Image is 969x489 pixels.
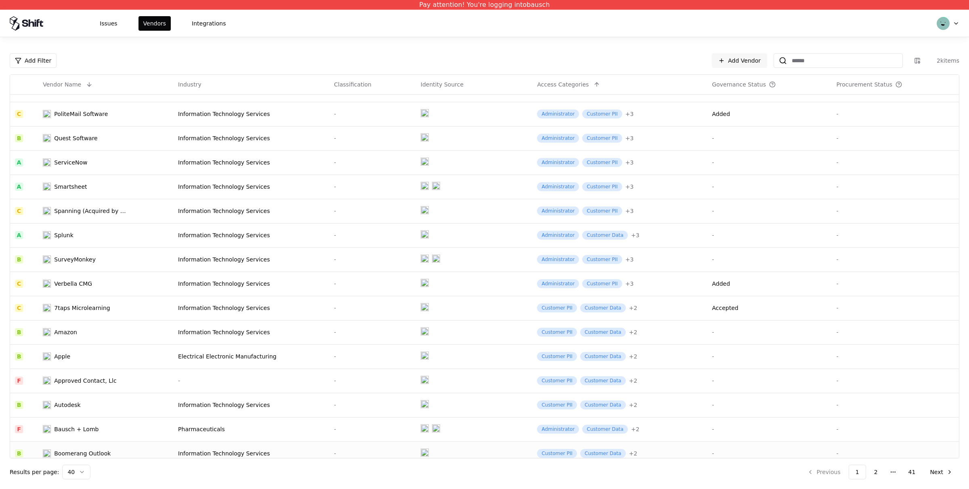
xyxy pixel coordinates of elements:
div: - [712,401,826,409]
a: Add Vendor [712,53,767,68]
div: Customer PII [582,207,622,215]
div: Customer Data [582,231,628,240]
div: + 2 [629,377,638,385]
button: +2 [629,352,638,360]
div: - [837,134,954,142]
img: Boomerang Outlook [43,449,51,457]
img: Approved Contact, Llc [43,377,51,385]
button: 41 [902,465,922,479]
div: + 3 [631,231,640,239]
div: Information Technology Services [178,231,324,239]
div: C [15,280,23,288]
img: entra.microsoft.com [421,279,429,287]
img: microsoft365.com [432,182,440,190]
img: Smartsheet [43,183,51,191]
div: Accepted [712,304,738,312]
div: Customer PII [537,328,577,337]
img: microsoft365.com [432,255,440,263]
div: - [334,304,411,312]
div: Administrator [537,110,579,118]
div: Added [712,280,730,288]
img: Splunk [43,231,51,239]
div: Splunk [54,231,73,239]
img: Quest Software [43,134,51,142]
div: - [837,207,954,215]
p: Results per page: [10,468,59,476]
div: - [837,231,954,239]
div: - [334,231,411,239]
button: +2 [631,425,640,433]
div: + 3 [625,280,634,288]
div: Approved Contact, Llc [54,377,116,385]
div: - [837,449,954,457]
div: - [837,158,954,167]
div: SurveyMonkey [54,255,96,263]
img: Bausch + Lomb [43,425,51,433]
div: - [334,280,411,288]
div: Electrical Electronic Manufacturing [178,352,324,360]
div: Bausch + Lomb [54,425,99,433]
div: - [334,255,411,263]
div: B [15,328,23,336]
div: Verbella CMG [54,280,92,288]
div: - [712,183,826,191]
div: B [15,255,23,263]
div: F [15,425,23,433]
button: +3 [625,280,634,288]
div: A [15,183,23,191]
div: A [15,231,23,239]
button: 2 [868,465,884,479]
div: Information Technology Services [178,401,324,409]
div: + 3 [625,158,634,167]
img: entra.microsoft.com [421,424,429,432]
img: entra.microsoft.com [421,182,429,190]
div: - [334,134,411,142]
div: Identity Source [421,80,464,89]
div: Customer Data [582,425,628,434]
div: - [712,377,826,385]
img: entra.microsoft.com [421,133,429,141]
div: ServiceNow [54,158,87,167]
button: +3 [625,110,634,118]
img: entra.microsoft.com [421,255,429,263]
div: - [712,207,826,215]
div: Information Technology Services [178,449,324,457]
img: SurveyMonkey [43,255,51,263]
button: +2 [629,449,638,457]
button: +2 [629,304,638,312]
div: Customer PII [582,134,622,143]
div: Administrator [537,182,579,191]
div: Administrator [537,134,579,143]
div: C [15,304,23,312]
img: entra.microsoft.com [421,158,429,166]
div: 7taps Microlearning [54,304,110,312]
img: entra.microsoft.com [421,230,429,238]
div: Administrator [537,425,579,434]
div: Administrator [537,158,579,167]
div: - [334,328,411,336]
div: + 2 [629,352,638,360]
div: Information Technology Services [178,255,324,263]
img: Spanning (Acquired by Kaseya) [43,207,51,215]
div: - [178,377,324,385]
div: Customer Data [580,449,626,458]
div: Customer PII [582,255,622,264]
div: - [712,255,826,263]
div: + 2 [629,328,638,336]
div: Customer Data [580,352,626,361]
img: Apple [43,352,51,360]
button: Issues [95,16,122,31]
div: Smartsheet [54,183,87,191]
div: Quest Software [54,134,97,142]
img: entra.microsoft.com [421,206,429,214]
div: - [334,449,411,457]
div: - [837,401,954,409]
img: PoliteMail Software [43,110,51,118]
div: Customer PII [582,110,622,118]
div: - [334,158,411,167]
div: - [837,280,954,288]
img: 7taps Microlearning [43,304,51,312]
div: - [334,110,411,118]
div: B [15,134,23,142]
div: Customer PII [537,352,577,361]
